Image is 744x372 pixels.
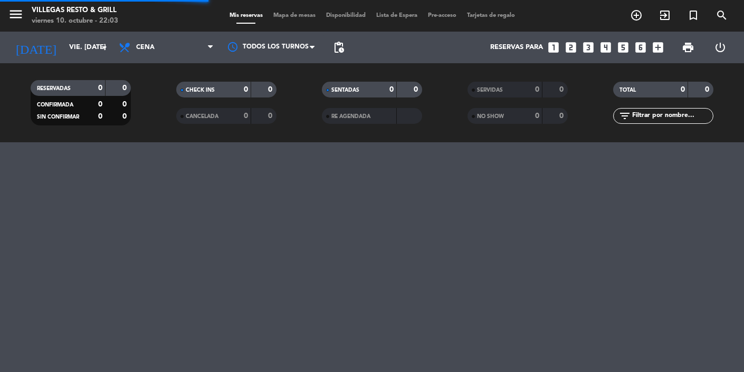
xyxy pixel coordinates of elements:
span: SIN CONFIRMAR [37,114,79,120]
i: looks_one [547,41,560,54]
i: filter_list [618,110,631,122]
strong: 0 [559,86,566,93]
i: turned_in_not [687,9,700,22]
strong: 0 [705,86,711,93]
strong: 0 [535,86,539,93]
span: Mapa de mesas [268,13,321,18]
strong: 0 [268,112,274,120]
span: CANCELADA [186,114,218,119]
span: CONFIRMADA [37,102,73,107]
span: Lista de Espera [371,13,423,18]
span: Cena [136,44,155,51]
span: TOTAL [619,87,636,93]
strong: 0 [244,86,248,93]
i: menu [8,6,24,22]
strong: 0 [681,86,685,93]
button: menu [8,6,24,26]
strong: 0 [122,101,129,108]
span: Mis reservas [224,13,268,18]
i: arrow_drop_down [98,41,111,54]
i: search [716,9,728,22]
i: looks_3 [581,41,595,54]
span: CHECK INS [186,87,215,93]
span: pending_actions [332,41,345,54]
span: print [682,41,694,54]
span: Disponibilidad [321,13,371,18]
i: looks_5 [616,41,630,54]
input: Filtrar por nombre... [631,110,713,122]
div: LOG OUT [704,32,737,63]
i: exit_to_app [659,9,671,22]
strong: 0 [268,86,274,93]
strong: 0 [389,86,394,93]
div: viernes 10. octubre - 22:03 [32,16,118,26]
strong: 0 [559,112,566,120]
i: power_settings_new [714,41,727,54]
span: SENTADAS [331,87,359,93]
strong: 0 [98,84,102,92]
strong: 0 [122,84,129,92]
strong: 0 [98,101,102,108]
div: Villegas Resto & Grill [32,5,118,16]
span: RE AGENDADA [331,114,370,119]
i: looks_4 [599,41,613,54]
i: add_circle_outline [630,9,643,22]
strong: 0 [122,113,129,120]
i: add_box [651,41,665,54]
span: SERVIDAS [477,87,503,93]
i: looks_6 [634,41,647,54]
span: NO SHOW [477,114,504,119]
span: Pre-acceso [423,13,462,18]
span: RESERVADAS [37,86,71,91]
strong: 0 [244,112,248,120]
strong: 0 [98,113,102,120]
i: [DATE] [8,36,64,59]
span: Reservas para [490,43,543,52]
i: looks_two [564,41,578,54]
span: Tarjetas de regalo [462,13,520,18]
strong: 0 [414,86,420,93]
strong: 0 [535,112,539,120]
